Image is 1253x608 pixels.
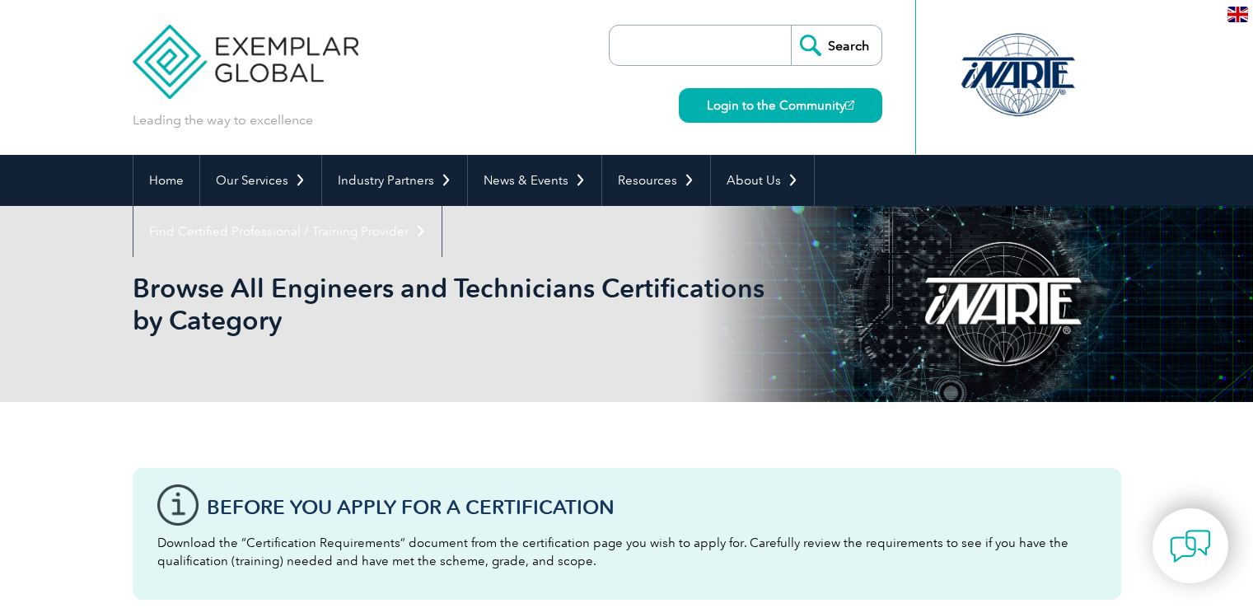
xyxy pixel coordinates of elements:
[133,111,313,129] p: Leading the way to excellence
[157,534,1096,570] p: Download the “Certification Requirements” document from the certification page you wish to apply ...
[791,26,881,65] input: Search
[468,155,601,206] a: News & Events
[602,155,710,206] a: Resources
[845,101,854,110] img: open_square.png
[711,155,814,206] a: About Us
[322,155,467,206] a: Industry Partners
[133,272,765,336] h1: Browse All Engineers and Technicians Certifications by Category
[133,206,442,257] a: Find Certified Professional / Training Provider
[133,155,199,206] a: Home
[1227,7,1248,22] img: en
[200,155,321,206] a: Our Services
[679,88,882,123] a: Login to the Community
[207,497,1096,517] h3: Before You Apply For a Certification
[1170,526,1211,567] img: contact-chat.png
